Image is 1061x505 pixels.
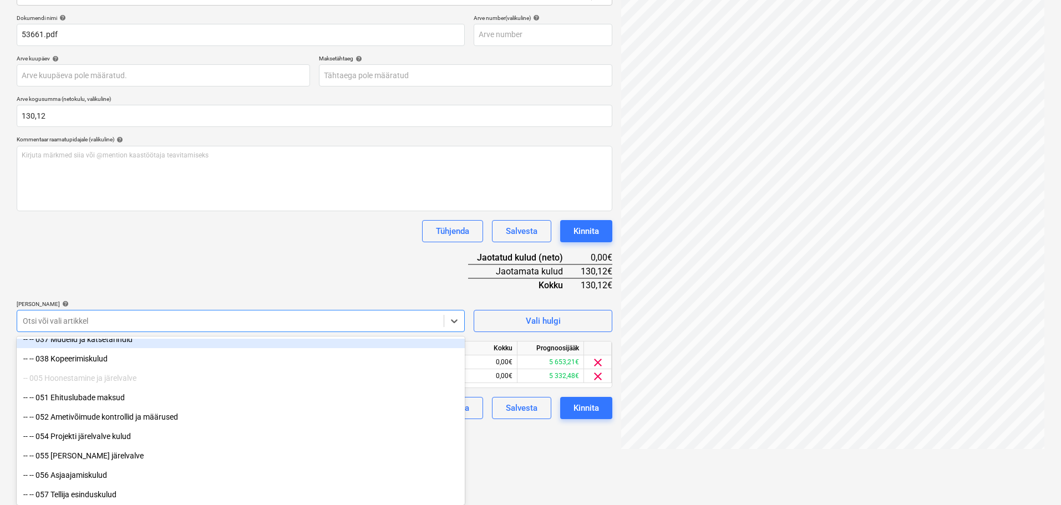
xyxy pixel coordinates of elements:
[17,486,465,503] div: -- -- 057 Tellija esinduskulud
[591,370,605,383] span: clear
[17,447,465,465] div: -- -- 055 [PERSON_NAME] järelvalve
[17,14,465,22] div: Dokumendi nimi
[451,355,517,369] div: 0,00€
[17,55,310,62] div: Arve kuupäev
[17,105,612,127] input: Arve kogusumma (netokulu, valikuline)
[573,401,599,415] div: Kinnita
[17,64,310,86] input: Arve kuupäeva pole määratud.
[474,14,612,22] div: Arve number (valikuline)
[531,14,540,21] span: help
[517,341,584,355] div: Prognoosijääk
[468,278,581,292] div: Kokku
[17,350,465,368] div: -- -- 038 Kopeerimiskulud
[581,251,612,264] div: 0,00€
[50,55,59,62] span: help
[17,466,465,484] div: -- -- 056 Asjaajamiskulud
[526,314,561,328] div: Vali hulgi
[17,95,612,105] p: Arve kogusumma (netokulu, valikuline)
[17,389,465,406] div: -- -- 051 Ehituslubade maksud
[319,64,612,86] input: Tähtaega pole määratud
[468,264,581,278] div: Jaotamata kulud
[506,401,537,415] div: Salvesta
[492,220,551,242] button: Salvesta
[451,369,517,383] div: 0,00€
[17,136,612,143] div: Kommentaar raamatupidajale (valikuline)
[1006,452,1061,505] iframe: Chat Widget
[573,224,599,238] div: Kinnita
[581,278,612,292] div: 130,12€
[17,24,465,46] input: Dokumendi nimi
[506,224,537,238] div: Salvesta
[474,310,612,332] button: Vali hulgi
[17,369,465,387] div: -- 005 Hoonestamine ja järelvalve
[57,14,66,21] span: help
[560,397,612,419] button: Kinnita
[468,251,581,264] div: Jaotatud kulud (neto)
[581,264,612,278] div: 130,12€
[422,220,483,242] button: Tühjenda
[17,330,465,348] div: -- -- 037 Mudelid ja katsetarindid
[560,220,612,242] button: Kinnita
[451,341,517,355] div: Kokku
[17,300,465,308] div: [PERSON_NAME]
[517,355,584,369] div: 5 653,21€
[591,356,605,369] span: clear
[517,369,584,383] div: 5 332,48€
[436,224,469,238] div: Tühjenda
[17,427,465,445] div: -- -- 054 Projekti järelvalve kulud
[114,136,123,143] span: help
[17,447,465,465] div: -- -- 055 Kohalik järelvalve
[474,24,612,46] input: Arve number
[319,55,612,62] div: Maksetähtaeg
[353,55,362,62] span: help
[492,397,551,419] button: Salvesta
[60,300,69,307] span: help
[17,408,465,426] div: -- -- 052 Ametivõimude kontrollid ja määrused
